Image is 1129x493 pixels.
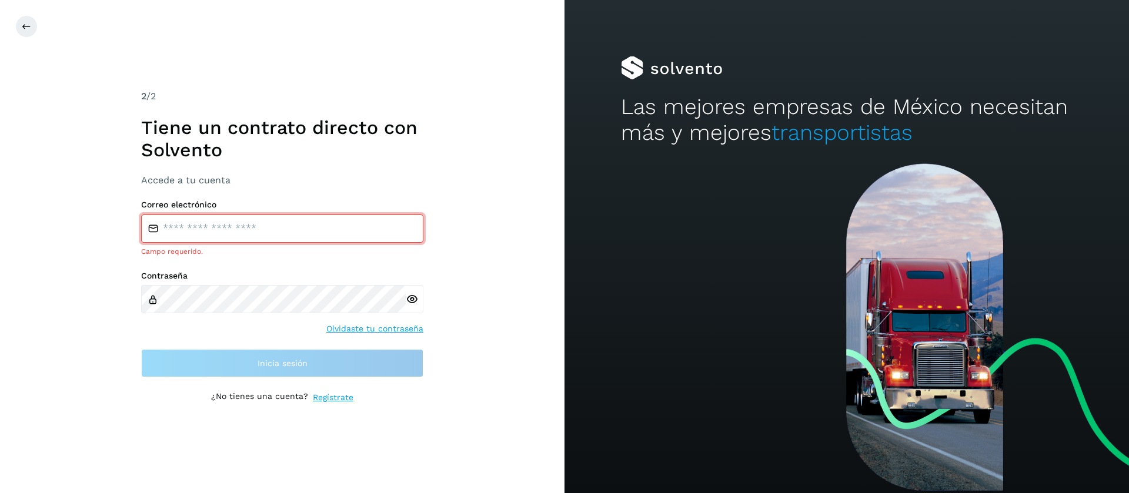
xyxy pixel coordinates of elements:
[141,349,423,377] button: Inicia sesión
[141,175,423,186] h3: Accede a tu cuenta
[141,246,423,257] div: Campo requerido.
[621,94,1073,146] h2: Las mejores empresas de México necesitan más y mejores
[313,391,353,404] a: Regístrate
[141,271,423,281] label: Contraseña
[141,89,423,103] div: /2
[141,116,423,162] h1: Tiene un contrato directo con Solvento
[141,90,146,102] span: 2
[258,359,308,367] span: Inicia sesión
[211,391,308,404] p: ¿No tienes una cuenta?
[771,120,913,145] span: transportistas
[141,200,423,210] label: Correo electrónico
[326,323,423,335] a: Olvidaste tu contraseña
